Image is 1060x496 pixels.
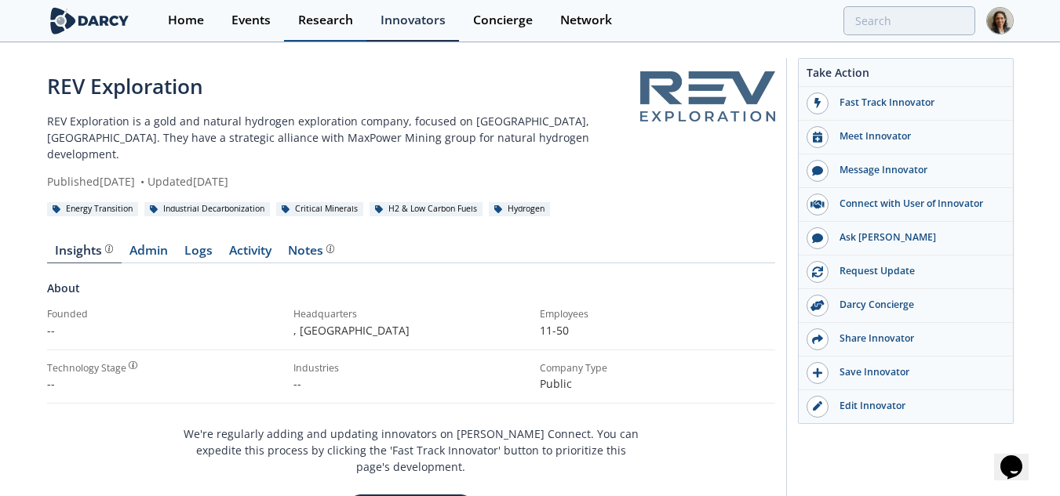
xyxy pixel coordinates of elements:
a: Activity [221,244,280,263]
div: Connect with User of Innovator [829,197,1004,211]
a: Admin [122,244,177,263]
div: Research [298,14,353,27]
p: , [GEOGRAPHIC_DATA] [293,322,529,339]
div: Darcy Concierge [829,298,1004,312]
div: Hydrogen [489,202,551,216]
iframe: chat widget [994,433,1044,480]
div: Take Action [799,64,1013,87]
span: Public [540,376,572,391]
div: About [47,280,775,307]
div: Technology Stage [47,361,126,375]
div: Request Update [829,264,1004,278]
button: Save Innovator [799,357,1013,390]
a: Edit Innovator [799,390,1013,423]
a: Notes [280,244,343,263]
img: information.svg [105,244,114,253]
span: • [138,174,148,189]
div: Meet Innovator [829,129,1004,143]
div: Industries [293,361,529,375]
div: Network [560,14,612,27]
div: Home [168,14,204,27]
p: -- [47,322,282,339]
div: Company Type [540,361,775,375]
div: Insights [55,244,113,257]
img: information.svg [129,361,137,370]
p: REV Exploration is a gold and natural hydrogen exploration company, focused on [GEOGRAPHIC_DATA],... [47,113,641,162]
div: Headquarters [293,307,529,321]
div: Events [231,14,271,27]
div: Edit Innovator [829,399,1004,413]
div: Save Innovator [829,365,1004,379]
input: Advanced Search [843,6,975,35]
img: information.svg [326,244,335,253]
div: -- [47,375,282,392]
div: Employees [540,307,775,321]
div: Ask [PERSON_NAME] [829,230,1004,244]
p: -- [293,375,529,392]
div: H2 & Low Carbon Fuels [370,202,483,216]
div: Fast Track Innovator [829,96,1004,110]
div: Concierge [473,14,533,27]
div: Share Innovator [829,331,1004,346]
img: logo-wide.svg [47,7,133,34]
div: Founded [47,307,282,321]
div: REV Exploration [47,71,641,102]
div: Message Innovator [829,163,1004,177]
div: Innovators [381,14,446,27]
div: Published [DATE] Updated [DATE] [47,173,641,190]
div: Notes [288,244,334,257]
a: Insights [47,244,122,263]
div: Critical Minerals [276,202,364,216]
div: Energy Transition [47,202,139,216]
p: 11-50 [540,322,775,339]
div: Industrial Decarbonization [144,202,271,216]
a: Logs [177,244,221,263]
img: Profile [986,7,1014,34]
